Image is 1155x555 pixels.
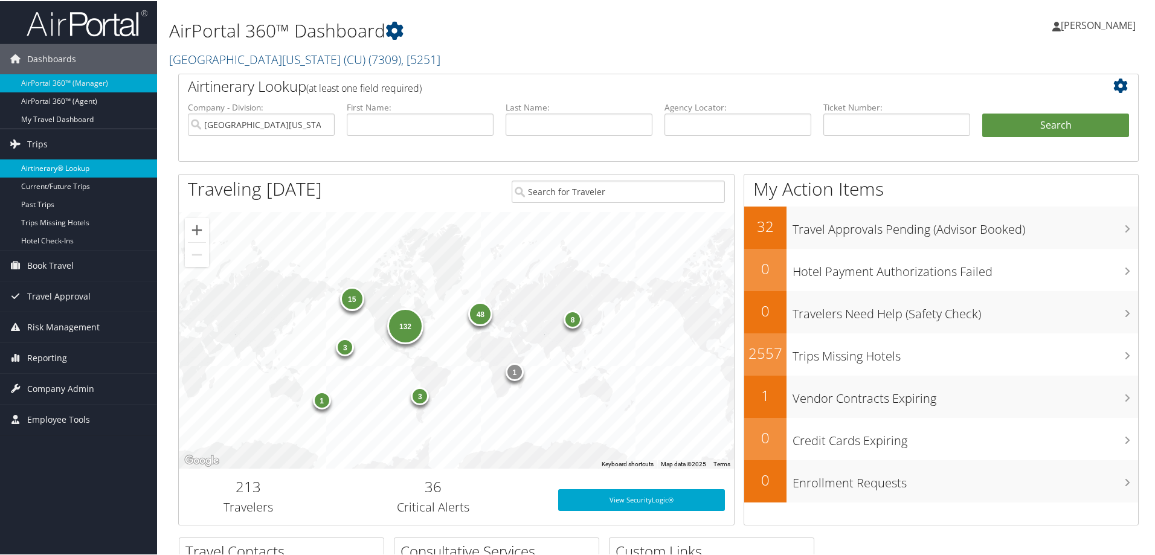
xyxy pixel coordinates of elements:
[744,459,1138,501] a: 0Enrollment Requests
[468,301,492,325] div: 48
[27,249,74,280] span: Book Travel
[387,307,423,343] div: 132
[793,425,1138,448] h3: Credit Cards Expiring
[27,43,76,73] span: Dashboards
[27,403,90,434] span: Employee Tools
[336,337,354,355] div: 3
[188,498,309,515] h3: Travelers
[982,112,1129,136] button: Search
[182,452,222,467] img: Google
[188,175,322,201] h1: Traveling [DATE]
[744,374,1138,417] a: 1Vendor Contracts Expiring
[188,475,309,496] h2: 213
[505,361,523,379] div: 1
[744,342,787,362] h2: 2557
[347,100,494,112] label: First Name:
[602,459,654,467] button: Keyboard shortcuts
[27,280,91,310] span: Travel Approval
[312,390,330,408] div: 1
[368,50,401,66] span: ( 7309 )
[27,342,67,372] span: Reporting
[1052,6,1148,42] a: [PERSON_NAME]
[185,217,209,241] button: Zoom in
[182,452,222,467] a: Open this area in Google Maps (opens a new window)
[823,100,970,112] label: Ticket Number:
[327,498,540,515] h3: Critical Alerts
[401,50,440,66] span: , [ 5251 ]
[793,383,1138,406] h3: Vendor Contracts Expiring
[744,426,787,447] h2: 0
[188,75,1049,95] h2: Airtinerary Lookup
[188,100,335,112] label: Company - Division:
[411,386,429,404] div: 3
[744,384,787,405] h2: 1
[744,290,1138,332] a: 0Travelers Need Help (Safety Check)
[744,175,1138,201] h1: My Action Items
[664,100,811,112] label: Agency Locator:
[744,205,1138,248] a: 32Travel Approvals Pending (Advisor Booked)
[506,100,652,112] label: Last Name:
[306,80,422,94] span: (at least one field required)
[744,248,1138,290] a: 0Hotel Payment Authorizations Failed
[793,256,1138,279] h3: Hotel Payment Authorizations Failed
[744,332,1138,374] a: 2557Trips Missing Hotels
[27,128,48,158] span: Trips
[169,17,822,42] h1: AirPortal 360™ Dashboard
[793,341,1138,364] h3: Trips Missing Hotels
[1061,18,1136,31] span: [PERSON_NAME]
[744,417,1138,459] a: 0Credit Cards Expiring
[793,467,1138,490] h3: Enrollment Requests
[793,298,1138,321] h3: Travelers Need Help (Safety Check)
[512,179,725,202] input: Search for Traveler
[27,8,147,36] img: airportal-logo.png
[713,460,730,466] a: Terms (opens in new tab)
[339,286,364,310] div: 15
[27,373,94,403] span: Company Admin
[744,469,787,489] h2: 0
[744,257,787,278] h2: 0
[169,50,440,66] a: [GEOGRAPHIC_DATA][US_STATE] (CU)
[793,214,1138,237] h3: Travel Approvals Pending (Advisor Booked)
[744,215,787,236] h2: 32
[661,460,706,466] span: Map data ©2025
[564,309,582,327] div: 8
[327,475,540,496] h2: 36
[558,488,725,510] a: View SecurityLogic®
[744,300,787,320] h2: 0
[27,311,100,341] span: Risk Management
[185,242,209,266] button: Zoom out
